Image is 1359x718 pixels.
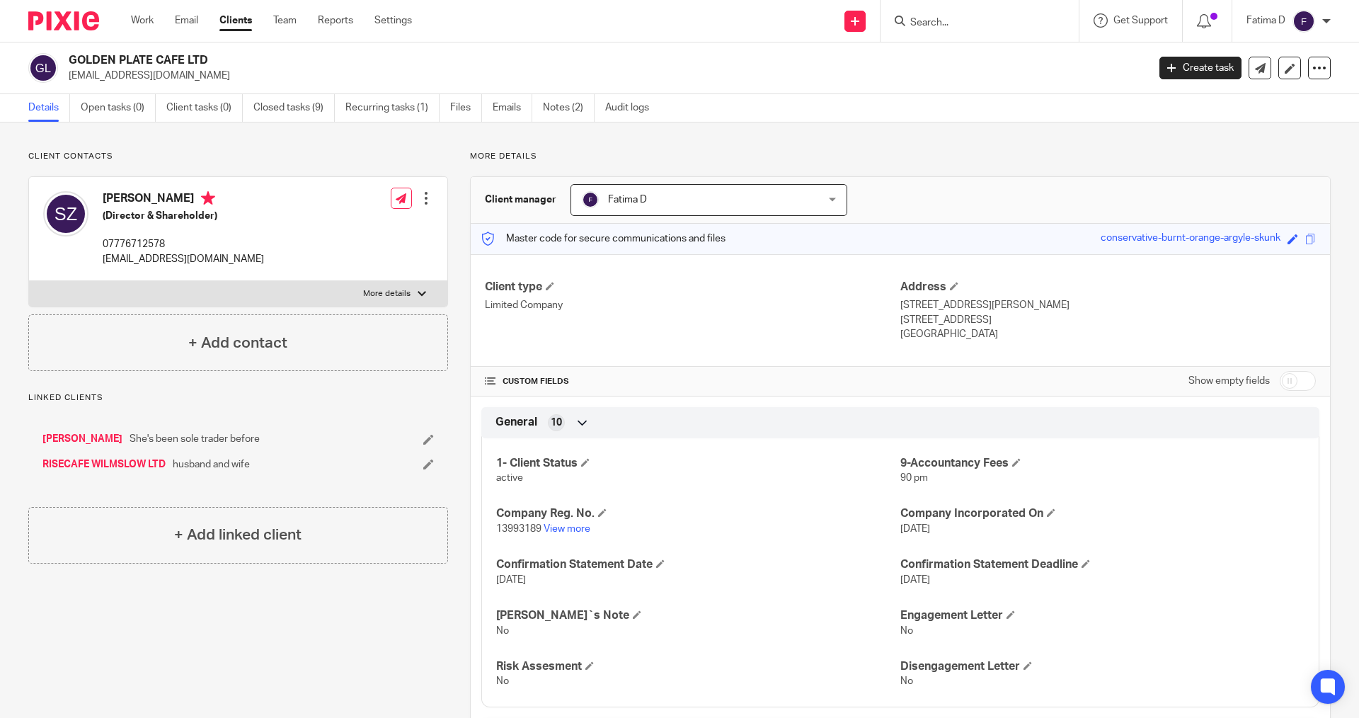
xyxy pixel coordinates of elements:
[450,94,482,122] a: Files
[496,456,900,471] h4: 1- Client Status
[69,53,924,68] h2: GOLDEN PLATE CAFE LTD
[1246,13,1285,28] p: Fatima D
[900,575,930,585] span: [DATE]
[173,457,250,472] span: husband and wife
[1159,57,1242,79] a: Create task
[900,327,1316,341] p: [GEOGRAPHIC_DATA]
[496,473,523,483] span: active
[42,432,122,446] a: [PERSON_NAME]
[28,151,448,162] p: Client contacts
[543,94,595,122] a: Notes (2)
[605,94,660,122] a: Audit logs
[201,191,215,205] i: Primary
[219,13,252,28] a: Clients
[363,288,411,300] p: More details
[28,53,58,83] img: svg%3E
[900,506,1304,521] h4: Company Incorporated On
[481,232,726,246] p: Master code for secure communications and files
[485,193,556,207] h3: Client manager
[496,575,526,585] span: [DATE]
[900,524,930,534] span: [DATE]
[900,676,913,686] span: No
[909,17,1036,30] input: Search
[496,676,509,686] span: No
[103,252,264,266] p: [EMAIL_ADDRESS][DOMAIN_NAME]
[900,280,1316,295] h4: Address
[496,626,509,636] span: No
[103,191,264,209] h4: [PERSON_NAME]
[900,557,1304,572] h4: Confirmation Statement Deadline
[1113,16,1168,25] span: Get Support
[900,298,1316,312] p: [STREET_ADDRESS][PERSON_NAME]
[495,415,537,430] span: General
[900,608,1304,623] h4: Engagement Letter
[166,94,243,122] a: Client tasks (0)
[470,151,1331,162] p: More details
[496,659,900,674] h4: Risk Assesment
[131,13,154,28] a: Work
[374,13,412,28] a: Settings
[496,608,900,623] h4: [PERSON_NAME]`s Note
[900,626,913,636] span: No
[103,209,264,223] h5: (Director & Shareholder)
[900,659,1304,674] h4: Disengagement Letter
[496,506,900,521] h4: Company Reg. No.
[318,13,353,28] a: Reports
[28,11,99,30] img: Pixie
[69,69,1138,83] p: [EMAIL_ADDRESS][DOMAIN_NAME]
[1188,374,1270,388] label: Show empty fields
[174,524,302,546] h4: + Add linked client
[175,13,198,28] a: Email
[1292,10,1315,33] img: svg%3E
[900,313,1316,327] p: [STREET_ADDRESS]
[130,432,260,446] span: She's been sole trader before
[28,392,448,404] p: Linked clients
[1101,231,1280,247] div: conservative-burnt-orange-argyle-skunk
[900,473,928,483] span: 90 pm
[493,94,532,122] a: Emails
[496,557,900,572] h4: Confirmation Statement Date
[900,456,1304,471] h4: 9-Accountancy Fees
[188,332,287,354] h4: + Add contact
[103,237,264,251] p: 07776712578
[485,298,900,312] p: Limited Company
[345,94,440,122] a: Recurring tasks (1)
[582,191,599,208] img: svg%3E
[496,524,541,534] span: 13993189
[485,280,900,295] h4: Client type
[43,191,88,237] img: svg%3E
[551,416,562,430] span: 10
[485,376,900,387] h4: CUSTOM FIELDS
[608,195,647,205] span: Fatima D
[81,94,156,122] a: Open tasks (0)
[28,94,70,122] a: Details
[253,94,335,122] a: Closed tasks (9)
[42,457,166,472] a: RISECAFE WILMSLOW LTD
[544,524,590,534] a: View more
[273,13,297,28] a: Team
